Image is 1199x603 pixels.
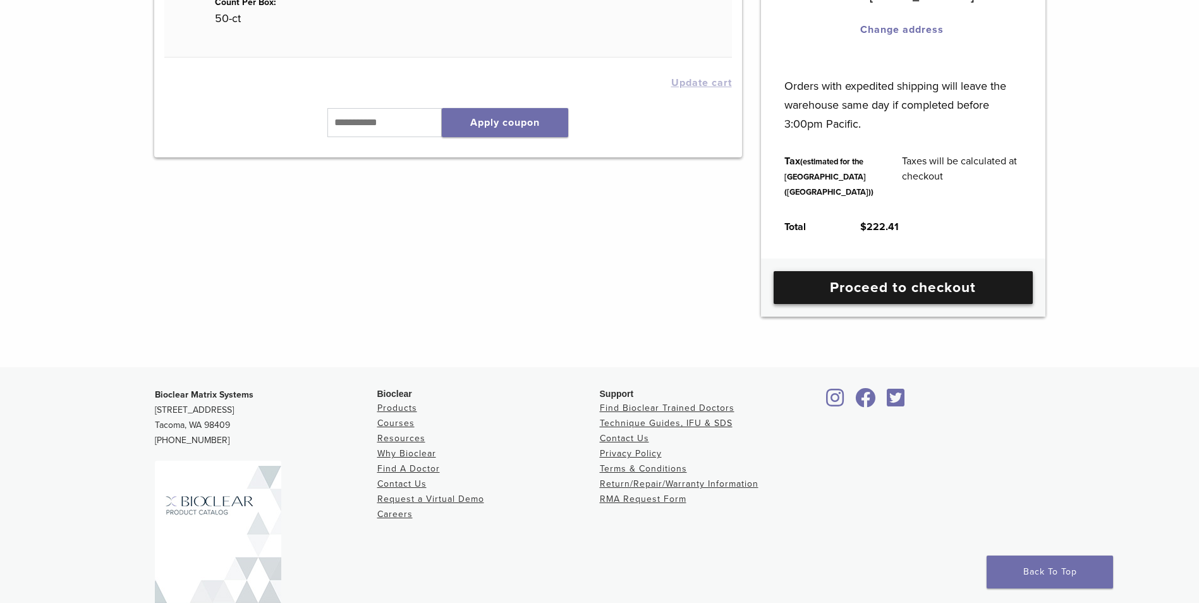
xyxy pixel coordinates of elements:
a: RMA Request Form [600,494,686,504]
a: Careers [377,509,413,520]
a: Terms & Conditions [600,463,687,474]
p: [STREET_ADDRESS] Tacoma, WA 98409 [PHONE_NUMBER] [155,387,377,448]
button: Apply coupon [442,108,568,137]
small: (estimated for the [GEOGRAPHIC_DATA] ([GEOGRAPHIC_DATA])) [784,157,873,197]
span: Support [600,389,634,399]
a: Why Bioclear [377,448,436,459]
a: Resources [377,433,425,444]
a: Find A Doctor [377,463,440,474]
a: Products [377,403,417,413]
strong: Bioclear Matrix Systems [155,389,253,400]
a: Back To Top [987,556,1113,588]
a: Return/Repair/Warranty Information [600,478,758,489]
span: $ [860,221,867,233]
p: 50-ct [215,9,480,28]
a: Bioclear [883,396,910,408]
a: Privacy Policy [600,448,662,459]
a: Contact Us [377,478,427,489]
a: Bioclear [822,396,849,408]
span: Bioclear [377,389,412,399]
a: Find Bioclear Trained Doctors [600,403,734,413]
a: Request a Virtual Demo [377,494,484,504]
a: Change address [860,23,944,36]
a: Courses [377,418,415,429]
button: Update cart [671,78,732,88]
a: Bioclear [851,396,880,408]
a: Technique Guides, IFU & SDS [600,418,733,429]
td: Taxes will be calculated at checkout [888,143,1036,209]
a: Contact Us [600,433,649,444]
bdi: 222.41 [860,221,899,233]
a: Proceed to checkout [774,271,1033,304]
th: Total [770,209,846,245]
th: Tax [770,143,888,209]
p: Orders with expedited shipping will leave the warehouse same day if completed before 3:00pm Pacific. [784,58,1021,133]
